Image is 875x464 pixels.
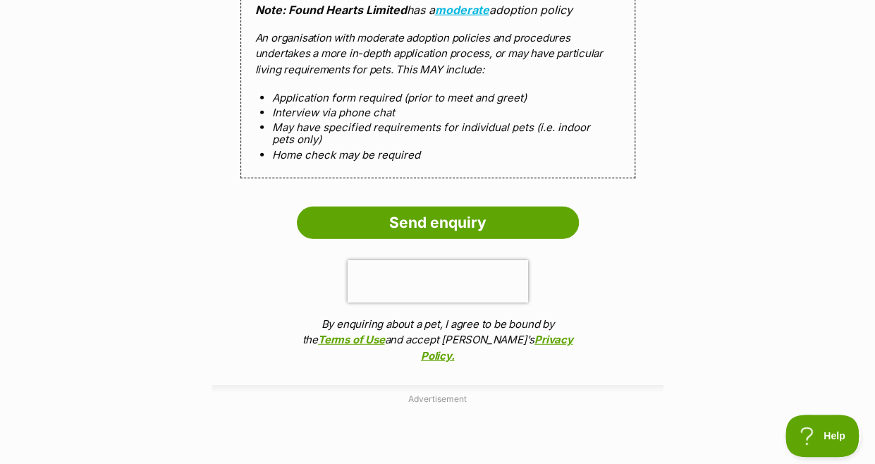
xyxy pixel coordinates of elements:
[421,333,573,362] a: Privacy Policy.
[272,149,604,161] li: Home check may be required
[318,333,384,346] a: Terms of Use
[272,92,604,104] li: Application form required (prior to meet and greet)
[297,207,579,239] input: Send enquiry
[348,260,528,303] iframe: reCAPTCHA
[272,106,604,118] li: Interview via phone chat
[272,121,604,146] li: May have specified requirements for individual pets (i.e. indoor pets only)
[255,3,407,17] strong: Note: Found Hearts Limited
[255,30,620,78] p: An organisation with moderate adoption policies and procedures undertakes a more in-depth applica...
[435,3,489,17] a: moderate
[297,317,579,365] p: By enquiring about a pet, I agree to be bound by the and accept [PERSON_NAME]'s
[785,415,861,457] iframe: Help Scout Beacon - Open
